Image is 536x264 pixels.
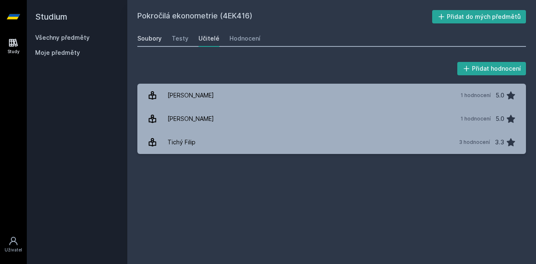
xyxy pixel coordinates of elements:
div: Soubory [137,34,162,43]
div: 3.3 [495,134,504,151]
h2: Pokročilá ekonometrie (4EK416) [137,10,432,23]
a: Testy [172,30,188,47]
div: 5.0 [496,110,504,127]
div: Tichý Filip [167,134,196,151]
a: Uživatel [2,232,25,257]
div: Study [8,49,20,55]
div: 3 hodnocení [459,139,490,146]
a: Učitelé [198,30,219,47]
div: 1 hodnocení [461,92,491,99]
a: Tichý Filip 3 hodnocení 3.3 [137,131,526,154]
span: Moje předměty [35,49,80,57]
div: 5.0 [496,87,504,104]
a: Study [2,33,25,59]
div: Učitelé [198,34,219,43]
div: 1 hodnocení [461,115,491,122]
a: [PERSON_NAME] 1 hodnocení 5.0 [137,84,526,107]
a: Všechny předměty [35,34,90,41]
div: [PERSON_NAME] [167,87,214,104]
div: [PERSON_NAME] [167,110,214,127]
div: Uživatel [5,247,22,253]
a: Soubory [137,30,162,47]
div: Hodnocení [229,34,260,43]
a: [PERSON_NAME] 1 hodnocení 5.0 [137,107,526,131]
button: Přidat do mých předmětů [432,10,526,23]
button: Přidat hodnocení [457,62,526,75]
div: Testy [172,34,188,43]
a: Hodnocení [229,30,260,47]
